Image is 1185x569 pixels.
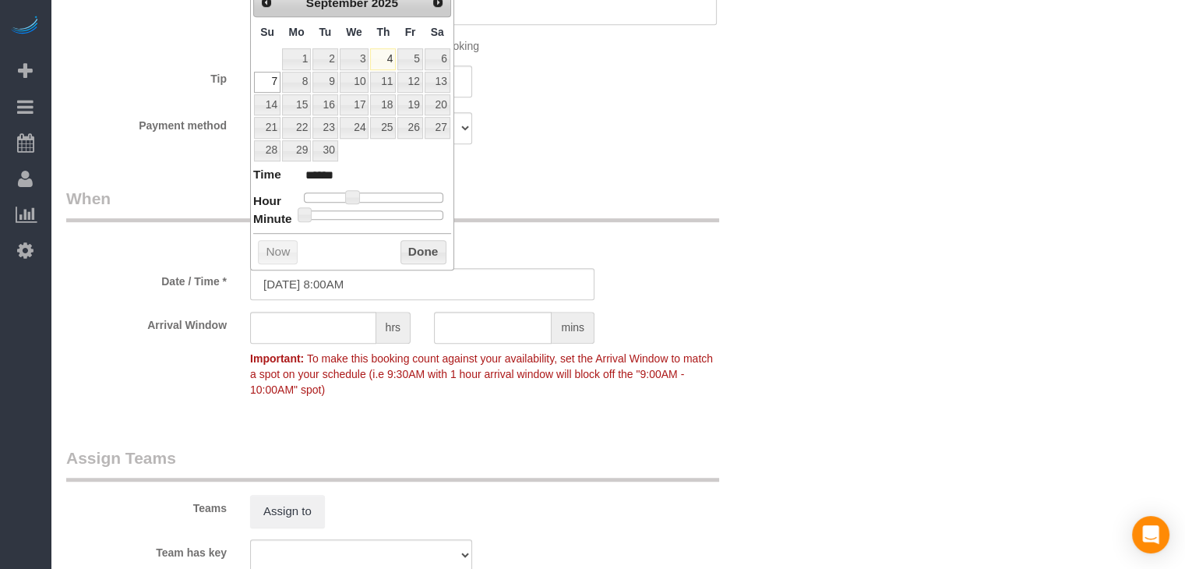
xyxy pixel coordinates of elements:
a: 15 [282,94,311,115]
a: 13 [425,72,450,93]
span: Saturday [431,26,444,38]
a: 19 [397,94,422,115]
a: 18 [370,94,396,115]
strong: Important: [250,352,304,365]
dt: Time [253,166,281,186]
a: 1 [282,48,311,69]
dt: Hour [253,193,281,212]
label: Payment method [55,112,238,133]
a: 12 [397,72,422,93]
button: Now [258,240,298,265]
span: Sunday [260,26,274,38]
a: 6 [425,48,450,69]
input: MM/DD/YYYY HH:MM [250,268,594,300]
a: 29 [282,140,311,161]
a: 2 [312,48,337,69]
label: Date / Time * [55,268,238,289]
button: Done [400,240,446,265]
a: 7 [254,72,280,93]
a: 24 [340,117,369,138]
div: Open Intercom Messenger [1132,516,1169,553]
img: Automaid Logo [9,16,41,37]
label: Arrival Window [55,312,238,333]
span: Tuesday [319,26,331,38]
legend: Assign Teams [66,447,719,482]
label: Team has key [55,539,238,560]
a: 20 [425,94,450,115]
span: Thursday [376,26,390,38]
a: 9 [312,72,337,93]
span: To make this booking count against your availability, set the Arrival Window to match a spot on y... [250,352,713,396]
a: 5 [397,48,422,69]
a: 30 [312,140,337,161]
a: 25 [370,117,396,138]
dt: Minute [253,210,292,230]
a: 16 [312,94,337,115]
a: 17 [340,94,369,115]
span: Monday [289,26,305,38]
span: hrs [376,312,411,344]
span: mins [552,312,594,344]
label: Teams [55,495,238,516]
a: 26 [397,117,422,138]
label: Tip [55,65,238,87]
a: 4 [370,48,396,69]
a: 22 [282,117,311,138]
button: Assign to [250,495,325,528]
a: 3 [340,48,369,69]
a: 10 [340,72,369,93]
a: 11 [370,72,396,93]
a: 27 [425,117,450,138]
a: 28 [254,140,280,161]
a: 23 [312,117,337,138]
span: Friday [405,26,416,38]
a: 8 [282,72,311,93]
a: 21 [254,117,280,138]
span: Wednesday [346,26,362,38]
legend: When [66,187,719,222]
a: 14 [254,94,280,115]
